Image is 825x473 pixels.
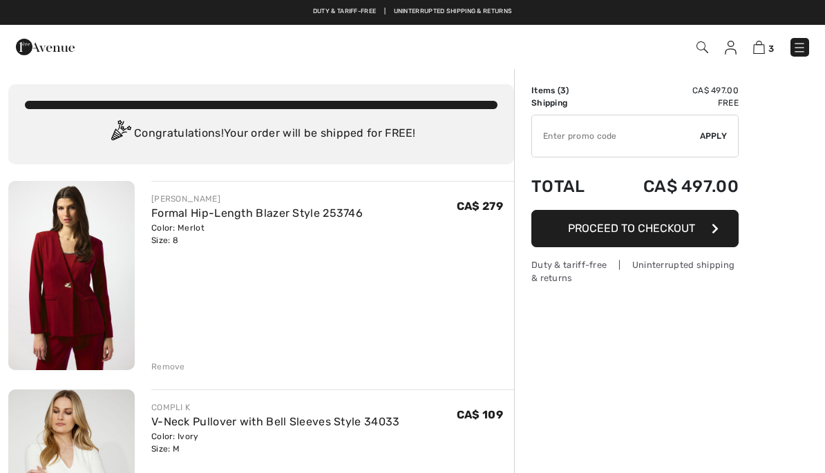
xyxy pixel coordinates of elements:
[531,84,606,97] td: Items ( )
[151,193,363,205] div: [PERSON_NAME]
[568,222,695,235] span: Proceed to Checkout
[531,258,739,284] div: Duty & tariff-free | Uninterrupted shipping & returns
[151,430,400,455] div: Color: Ivory Size: M
[606,163,739,210] td: CA$ 497.00
[700,130,728,142] span: Apply
[560,86,566,95] span: 3
[793,41,806,55] img: Menu
[151,206,363,220] a: Formal Hip-Length Blazer Style 253746
[753,41,765,54] img: Shopping Bag
[16,39,75,52] a: 1ère Avenue
[106,120,134,148] img: Congratulation2.svg
[531,210,739,247] button: Proceed to Checkout
[25,120,497,148] div: Congratulations! Your order will be shipped for FREE!
[151,401,400,414] div: COMPLI K
[725,41,737,55] img: My Info
[531,97,606,109] td: Shipping
[532,115,700,157] input: Promo code
[696,41,708,53] img: Search
[606,84,739,97] td: CA$ 497.00
[16,33,75,61] img: 1ère Avenue
[457,408,503,421] span: CA$ 109
[457,200,503,213] span: CA$ 279
[151,222,363,247] div: Color: Merlot Size: 8
[8,181,135,370] img: Formal Hip-Length Blazer Style 253746
[151,415,400,428] a: V-Neck Pullover with Bell Sleeves Style 34033
[606,97,739,109] td: Free
[768,44,774,54] span: 3
[753,39,774,55] a: 3
[531,163,606,210] td: Total
[151,360,185,373] div: Remove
